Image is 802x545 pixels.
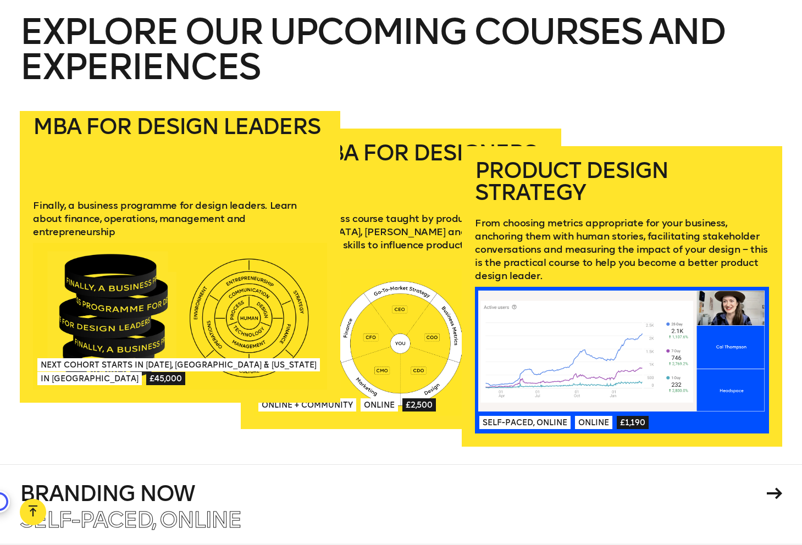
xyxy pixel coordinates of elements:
span: Online + Community [258,398,356,411]
span: Self-paced, Online [20,507,241,533]
h2: MBA for Design Leaders [33,115,327,186]
span: £2,500 [402,398,436,411]
h4: Branding Now [20,482,762,504]
p: Finally, a business programme for design leaders. Learn about finance, operations, management and... [33,199,327,238]
h2: Product Design Strategy [475,159,768,203]
h2: Mini-MBA for Designers [254,142,547,199]
a: Mini-MBA for DesignersA practical business course taught by product leaders at [GEOGRAPHIC_DATA],... [241,129,561,429]
span: Self-paced, Online [479,416,571,429]
span: In [GEOGRAPHIC_DATA] [37,372,142,385]
span: Online [361,398,398,411]
h2: Explore our upcoming courses and experiences [20,14,782,111]
span: £45,000 [146,372,185,385]
p: A practical business course taught by product leaders at [GEOGRAPHIC_DATA], [PERSON_NAME] and mor... [254,212,547,265]
span: £1,190 [617,416,649,429]
a: Product Design StrategyFrom choosing metrics appropriate for your business, anchoring them with h... [462,146,782,447]
span: Online [575,416,612,429]
a: MBA for Design LeadersFinally, a business programme for design leaders. Learn about finance, oper... [20,102,340,403]
span: Next Cohort Starts in [DATE], [GEOGRAPHIC_DATA] & [US_STATE] [37,358,319,371]
p: From choosing metrics appropriate for your business, anchoring them with human stories, facilitat... [475,216,768,282]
